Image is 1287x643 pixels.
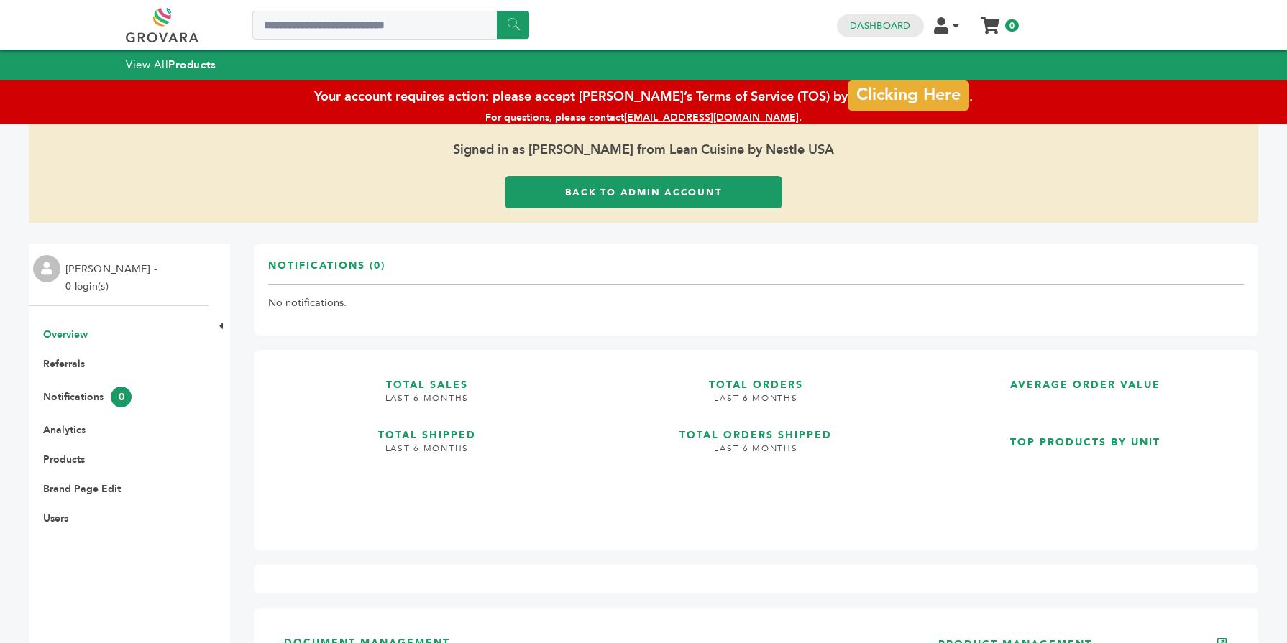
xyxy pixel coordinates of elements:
h3: TOTAL SHIPPED [268,415,586,443]
a: TOTAL ORDERS LAST 6 MONTHS TOTAL ORDERS SHIPPED LAST 6 MONTHS [597,364,915,524]
a: Back to Admin Account [505,176,782,208]
h4: LAST 6 MONTHS [268,392,586,415]
a: Dashboard [850,19,910,32]
a: Products [43,453,85,466]
h4: LAST 6 MONTHS [268,443,586,466]
a: My Cart [982,13,999,28]
h3: TOTAL ORDERS SHIPPED [597,415,915,443]
a: Notifications0 [43,390,132,404]
h3: TOTAL ORDERS [597,364,915,392]
a: TOP PRODUCTS BY UNIT [926,422,1244,524]
a: View AllProducts [126,57,216,72]
td: No notifications. [268,285,1244,322]
a: Overview [43,328,88,341]
a: Users [43,512,68,525]
img: profile.png [33,255,60,282]
strong: Products [168,57,216,72]
h3: AVERAGE ORDER VALUE [926,364,1244,392]
a: Analytics [43,423,86,437]
a: Clicking Here [848,78,968,108]
span: 0 [111,387,132,407]
a: AVERAGE ORDER VALUE [926,364,1244,410]
h4: LAST 6 MONTHS [597,443,915,466]
a: TOTAL SALES LAST 6 MONTHS TOTAL SHIPPED LAST 6 MONTHS [268,364,586,524]
h3: TOP PRODUCTS BY UNIT [926,422,1244,450]
input: Search a product or brand... [252,11,529,40]
h3: TOTAL SALES [268,364,586,392]
span: Signed in as [PERSON_NAME] from Lean Cuisine by Nestle USA [29,124,1258,176]
h4: LAST 6 MONTHS [597,392,915,415]
h3: Notifications (0) [268,259,385,284]
a: [EMAIL_ADDRESS][DOMAIN_NAME] [624,111,799,124]
a: Brand Page Edit [43,482,121,496]
span: 0 [1005,19,1019,32]
a: Referrals [43,357,85,371]
li: [PERSON_NAME] - 0 login(s) [65,261,160,295]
